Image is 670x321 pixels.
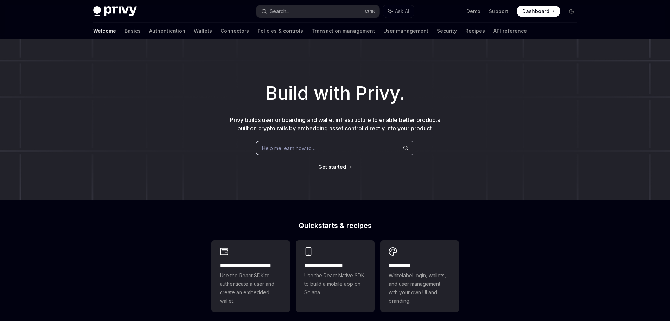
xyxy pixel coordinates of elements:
span: Whitelabel login, wallets, and user management with your own UI and branding. [389,271,451,305]
a: Basics [125,23,141,39]
div: Search... [270,7,289,16]
a: **** *****Whitelabel login, wallets, and user management with your own UI and branding. [380,240,459,312]
span: Privy builds user onboarding and wallet infrastructure to enable better products built on crypto ... [230,116,440,132]
a: **** **** **** ***Use the React Native SDK to build a mobile app on Solana. [296,240,375,312]
a: User management [383,23,428,39]
a: Dashboard [517,6,560,17]
a: Security [437,23,457,39]
a: Wallets [194,23,212,39]
span: Ctrl K [365,8,375,14]
a: Authentication [149,23,185,39]
a: Support [489,8,508,15]
span: Dashboard [522,8,549,15]
h1: Build with Privy. [11,80,659,107]
span: Ask AI [395,8,409,15]
span: Get started [318,164,346,170]
img: dark logo [93,6,137,16]
span: Use the React Native SDK to build a mobile app on Solana. [304,271,366,297]
a: Welcome [93,23,116,39]
a: Policies & controls [257,23,303,39]
h2: Quickstarts & recipes [211,222,459,229]
span: Help me learn how to… [262,144,315,152]
a: Recipes [465,23,485,39]
button: Toggle dark mode [566,6,577,17]
button: Ask AI [383,5,414,18]
button: Search...CtrlK [256,5,379,18]
span: Use the React SDK to authenticate a user and create an embedded wallet. [220,271,282,305]
a: Demo [466,8,480,15]
a: API reference [493,23,527,39]
a: Transaction management [312,23,375,39]
a: Get started [318,163,346,171]
a: Connectors [221,23,249,39]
